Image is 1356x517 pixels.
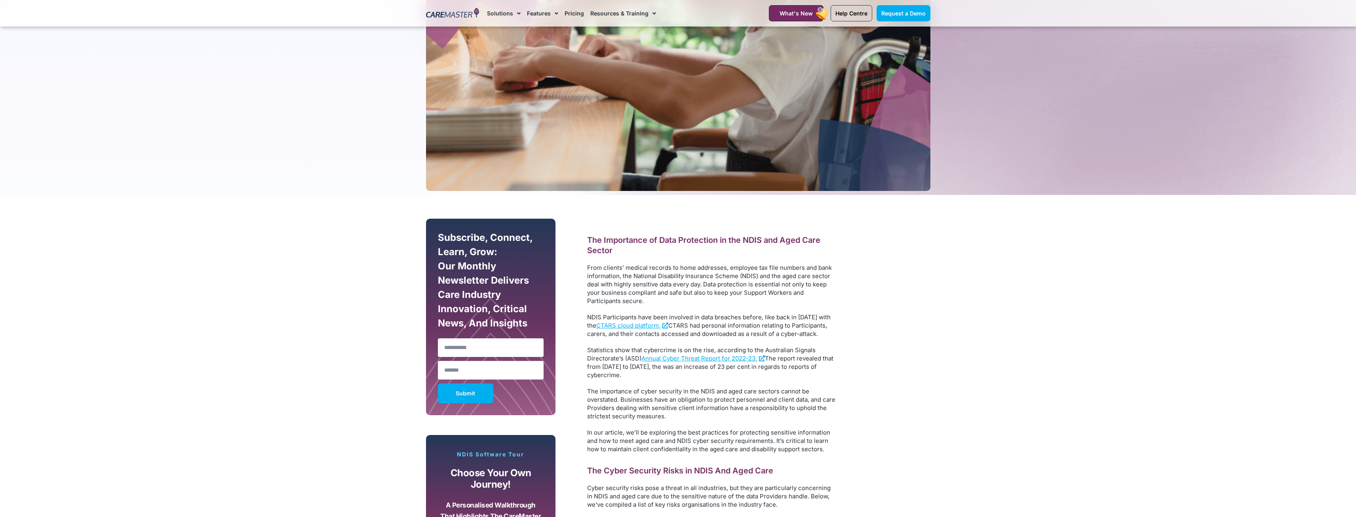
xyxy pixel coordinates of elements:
[438,383,493,403] button: Submit
[438,231,544,407] form: New Form
[434,451,548,458] p: NDIS Software Tour
[436,231,546,334] div: Subscribe, Connect, Learn, Grow: Our Monthly Newsletter Delivers Care Industry Innovation, Critic...
[641,355,765,362] a: Annual Cyber Threat Report for 2022-23.
[769,5,823,21] a: What's New
[587,346,816,362] span: Statistics show that cybercrime is on the rise, according to the Australian Signals Directorate’s...
[877,5,930,21] a: Request a Demo
[780,10,813,17] span: What's New
[440,467,542,490] p: Choose your own journey!
[587,235,837,256] h2: The Importance of Data Protection in the NDIS and Aged Care Sector
[835,10,867,17] span: Help Centre
[831,5,872,21] a: Help Centre
[587,322,827,338] span: CTARS had personal information relating to Participants, carers, and their contacts accessed and ...
[587,264,832,305] span: From clients’ medical records to home addresses, employee tax file numbers and bank information, ...
[587,429,830,453] span: In our article, we’ll be exploring the best practices for protecting sensitive information and ho...
[587,484,831,508] span: Cyber security risks pose a threat in all industries, but they are particularly concerning in NDI...
[587,313,831,329] span: NDIS Participants have been involved in data breaches before, like back in [DATE] with the
[881,10,926,17] span: Request a Demo
[596,322,660,329] span: CTARS cloud platform.
[426,8,479,19] img: CareMaster Logo
[641,355,757,362] span: Annual Cyber Threat Report for 2022-23.
[587,387,835,420] span: The importance of cyber security in the NDIS and aged care sectors cannot be overstated. Business...
[596,322,668,329] a: CTARS cloud platform.
[587,355,833,379] span: The report revealed that from [DATE] to [DATE], the was an increase of 23 per cent in regards to ...
[456,391,475,395] span: Submit
[587,465,837,476] h2: The Cyber Security Risks in NDIS And Aged Care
